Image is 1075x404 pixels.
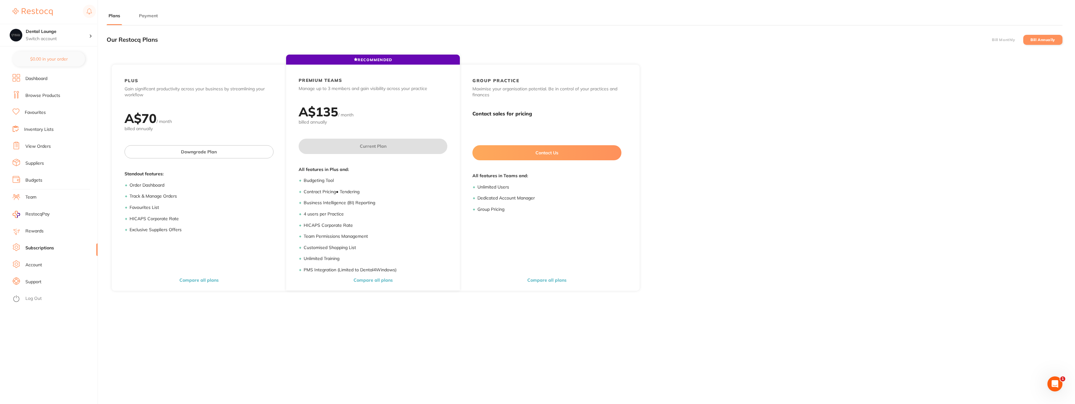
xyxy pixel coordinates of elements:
[25,177,42,183] a: Budgets
[525,277,568,283] button: Compare all plans
[157,119,172,124] span: / month
[25,194,36,200] a: Team
[299,77,342,83] h2: PREMIUM TEAMS
[25,143,51,150] a: View Orders
[125,110,157,126] h2: A$ 70
[352,277,395,283] button: Compare all plans
[24,126,54,133] a: Inventory Lists
[10,29,22,41] img: Dental Lounge
[25,211,50,217] span: RestocqPay
[338,112,354,118] span: / month
[25,160,44,167] a: Suppliers
[107,13,122,19] button: Plans
[304,256,448,262] li: Unlimited Training
[472,173,621,179] span: All features in Teams and:
[13,5,53,19] a: Restocq Logo
[25,262,42,268] a: Account
[472,78,519,83] h2: GROUP PRACTICE
[130,182,274,189] li: Order Dashboard
[130,193,274,199] li: Track & Manage Orders
[107,36,158,43] h3: Our Restocq Plans
[299,167,448,173] span: All features in Plus and:
[130,227,274,233] li: Exclusive Suppliers Offers
[178,277,221,283] button: Compare all plans
[26,36,89,42] p: Switch account
[1060,376,1065,381] span: 1
[26,29,89,35] h4: Dental Lounge
[125,78,138,83] h2: PLUS
[477,195,621,201] li: Dedicated Account Manager
[13,8,53,16] img: Restocq Logo
[299,139,448,154] button: Current Plan
[125,171,274,177] span: Standout features:
[304,211,448,217] li: 4 users per Practice
[304,233,448,240] li: Team Permissions Management
[125,86,274,98] p: Gain significant productivity across your business by streamlining your workflow
[472,145,621,160] button: Contact Us
[354,57,392,62] span: RECOMMENDED
[304,200,448,206] li: Business Intelligence (BI) Reporting
[299,119,448,125] span: billed annually
[304,178,448,184] li: Budgeting Tool
[477,206,621,213] li: Group Pricing
[25,295,42,302] a: Log Out
[992,38,1015,42] label: Bill Monthly
[25,93,60,99] a: Browse Products
[472,111,621,117] h3: Contact sales for pricing
[1030,38,1055,42] label: Bill Annually
[25,279,41,285] a: Support
[304,267,448,273] li: PMS Integration (Limited to Dental4Windows)
[304,245,448,251] li: Customised Shopping List
[130,216,274,222] li: HICAPS Corporate Rate
[25,245,54,251] a: Subscriptions
[477,184,621,190] li: Unlimited Users
[304,189,448,195] li: Contract Pricing ● Tendering
[13,211,50,218] a: RestocqPay
[137,13,160,19] button: Payment
[304,222,448,229] li: HICAPS Corporate Rate
[299,86,448,92] p: Manage up to 3 members and gain visibility across your practice
[472,86,621,98] p: Maximise your organisation potential. Be in control of your practices and finances
[299,104,338,120] h2: A$ 135
[25,109,46,116] a: Favourites
[125,145,274,158] button: Downgrade Plan
[13,51,85,66] button: $0.00 in your order
[13,211,20,218] img: RestocqPay
[13,294,96,304] button: Log Out
[1047,376,1062,391] iframe: Intercom live chat
[130,205,274,211] li: Favourites List
[25,76,47,82] a: Dashboard
[125,126,274,132] span: billed annually
[25,228,44,234] a: Rewards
